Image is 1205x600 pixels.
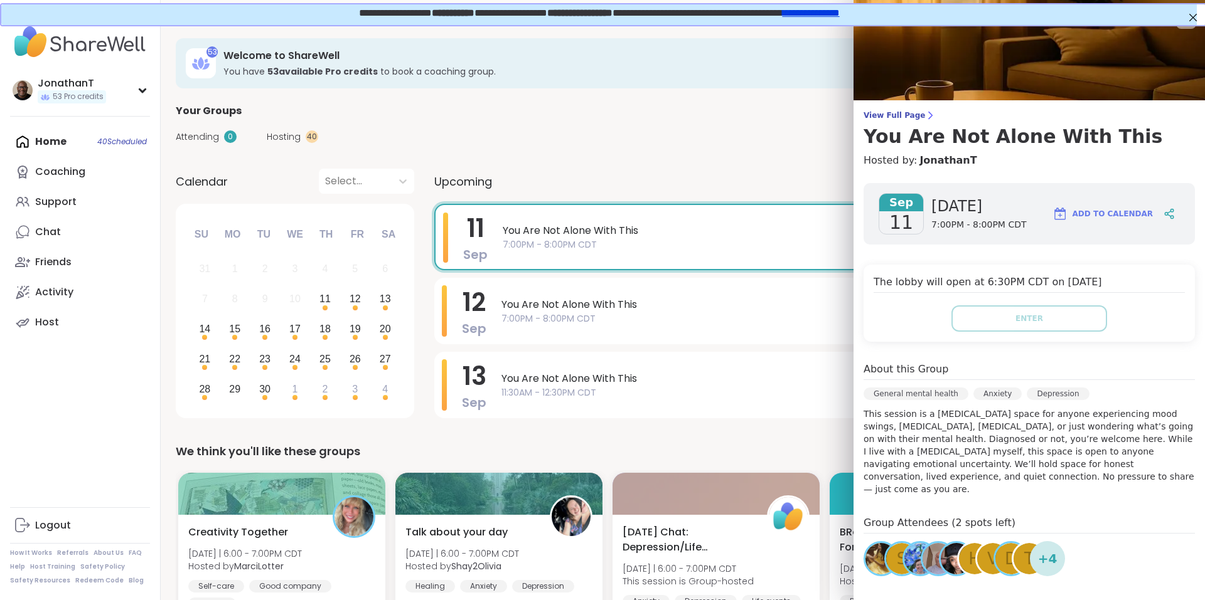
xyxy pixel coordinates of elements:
span: Add to Calendar [1073,208,1153,219]
div: 4 [322,260,328,277]
div: Fr [343,221,371,248]
a: Chat [10,217,150,247]
div: Support [35,195,77,209]
div: 17 [289,320,301,337]
a: Logout [10,510,150,540]
div: 5 [352,260,358,277]
img: ShareWell Nav Logo [10,20,150,64]
div: 13 [380,290,391,307]
a: Referrals [57,549,88,557]
div: General mental health [864,387,968,400]
a: mrsperozek43 [864,541,899,576]
span: Sep [879,194,923,211]
a: v [975,541,1010,576]
a: FAQ [129,549,142,557]
span: Upcoming [434,173,492,190]
div: 1 [232,260,238,277]
div: 24 [289,350,301,367]
img: archie8kitty [904,543,936,574]
div: 29 [229,381,240,397]
a: Safety Policy [80,562,125,571]
div: Choose Thursday, September 11th, 2025 [312,286,339,313]
div: Choose Friday, September 26th, 2025 [341,345,368,372]
div: 12 [350,290,361,307]
div: Choose Saturday, September 13th, 2025 [372,286,399,313]
div: Not available Saturday, September 6th, 2025 [372,256,399,283]
span: D [1005,547,1017,571]
div: Depression [1027,387,1089,400]
h4: Hosted by: [864,153,1195,168]
div: Logout [35,518,71,532]
div: 0 [224,130,237,143]
div: Choose Saturday, September 27th, 2025 [372,345,399,372]
span: You Are Not Alone With This [501,371,1167,386]
span: Sep [462,394,486,411]
div: Not available Friday, September 5th, 2025 [341,256,368,283]
div: Choose Wednesday, October 1st, 2025 [282,376,309,403]
span: Calendar [176,173,228,190]
div: 19 [350,320,361,337]
span: 11 [889,211,913,234]
img: JonathanT [13,80,33,100]
div: 26 [350,350,361,367]
b: MarciLotter [234,560,284,572]
span: [DATE] | 6:00 - 7:00PM CDT [405,547,519,560]
div: Not available Sunday, September 7th, 2025 [191,286,218,313]
div: 14 [199,320,210,337]
div: Su [188,221,215,248]
a: Coaching [10,157,150,187]
a: Host Training [30,562,75,571]
div: 21 [199,350,210,367]
img: Gwendolyn79 [941,543,972,574]
div: Choose Monday, September 29th, 2025 [222,376,249,403]
img: MarciLotter [335,497,373,536]
div: month 2025-09 [190,254,400,404]
span: 53 Pro credits [53,92,104,102]
a: About Us [94,549,124,557]
div: Good company [249,580,331,592]
div: Activity [35,285,73,299]
div: Anxiety [973,387,1022,400]
div: Choose Saturday, September 20th, 2025 [372,316,399,343]
h4: About this Group [864,362,948,377]
h4: Group Attendees (2 spots left) [864,515,1195,534]
a: Safety Resources [10,576,70,585]
a: View Full PageYou Are Not Alone With This [864,110,1195,148]
div: 20 [380,320,391,337]
span: Hosted by [405,560,519,572]
div: Self-care [188,580,244,592]
div: Tu [250,221,277,248]
h3: You Are Not Alone With This [864,125,1195,148]
span: Enter [1015,313,1043,324]
div: 7 [202,290,208,307]
div: Healing [405,580,455,592]
div: Not available Wednesday, September 3rd, 2025 [282,256,309,283]
h3: You have to book a coaching group. [223,65,1062,78]
div: Choose Saturday, October 4th, 2025 [372,376,399,403]
a: S [884,541,919,576]
a: archie8kitty [902,541,938,576]
div: 11 [319,290,331,307]
img: Dave76 [923,543,954,574]
div: Not available Tuesday, September 9th, 2025 [252,286,279,313]
button: Add to Calendar [1047,199,1159,229]
span: You Are Not Alone With This [503,223,1166,238]
div: 16 [259,320,270,337]
img: mrsperozek43 [865,543,897,574]
a: Redeem Code [75,576,124,585]
b: 53 available Pro credit s [267,65,378,78]
span: 13 [463,359,486,394]
p: This session is a [MEDICAL_DATA] space for anyone experiencing mood swings, [MEDICAL_DATA], [MEDI... [864,408,1195,495]
span: BRandomness Open Forum Fill-in [840,525,970,555]
div: Not available Wednesday, September 10th, 2025 [282,286,309,313]
a: Friends [10,247,150,277]
div: Choose Wednesday, September 17th, 2025 [282,316,309,343]
span: Hosting [267,130,301,144]
span: S [897,547,908,571]
span: [DATE] | 7:00 - 8:30PM CDT [840,562,953,575]
span: View Full Page [864,110,1195,120]
div: 4 [382,381,388,397]
div: Host [35,315,59,329]
div: 2 [322,381,328,397]
div: Choose Tuesday, September 16th, 2025 [252,316,279,343]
